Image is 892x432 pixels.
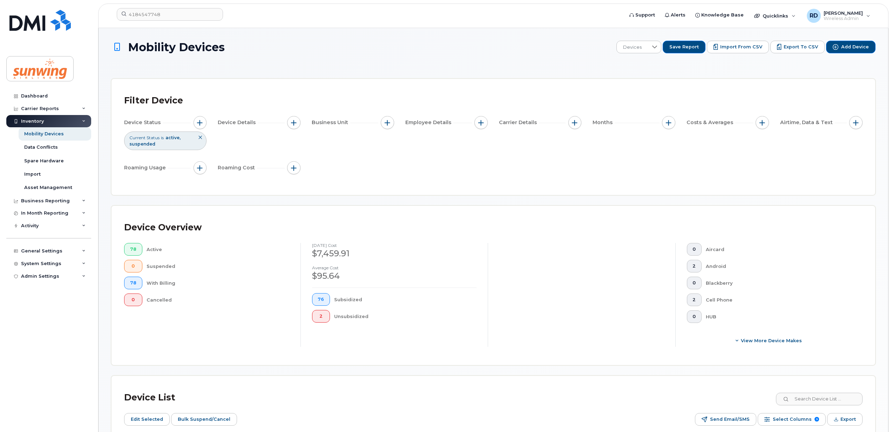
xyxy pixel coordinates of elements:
[692,263,696,269] span: 2
[773,414,812,425] span: Select Columns
[334,310,477,323] div: Unsubsidized
[124,164,168,171] span: Roaming Usage
[312,265,477,270] h4: Average cost
[758,413,826,426] button: Select Columns 9
[687,293,702,306] button: 2
[124,260,142,272] button: 0
[706,243,851,256] div: Aircard
[687,334,852,347] button: View More Device Makes
[334,293,477,306] div: Subsidized
[780,119,835,126] span: Airtime, Data & Text
[706,277,851,289] div: Blackberry
[692,297,696,303] span: 2
[312,119,350,126] span: Business Unit
[178,414,230,425] span: Bulk Suspend/Cancel
[124,413,170,426] button: Edit Selected
[840,414,856,425] span: Export
[784,44,818,50] span: Export to CSV
[312,248,477,259] div: $7,459.91
[129,141,155,147] span: suspended
[617,41,648,54] span: Devices
[687,277,702,289] button: 0
[130,247,136,252] span: 78
[128,41,225,53] span: Mobility Devices
[124,243,142,256] button: 78
[124,218,202,237] div: Device Overview
[124,293,142,306] button: 0
[147,293,289,306] div: Cancelled
[687,260,702,272] button: 2
[770,41,825,53] button: Export to CSV
[312,310,330,323] button: 2
[707,41,769,53] button: Import from CSV
[147,260,289,272] div: Suspended
[776,393,863,405] input: Search Device List ...
[124,277,142,289] button: 78
[218,119,258,126] span: Device Details
[692,247,696,252] span: 0
[312,243,477,248] h4: [DATE] cost
[405,119,453,126] span: Employee Details
[147,243,289,256] div: Active
[161,135,164,141] span: is
[124,119,163,126] span: Device Status
[130,280,136,286] span: 78
[312,270,477,282] div: $95.64
[165,135,181,140] span: active
[741,337,802,344] span: View More Device Makes
[815,417,819,421] span: 9
[593,119,615,126] span: Months
[669,44,699,50] span: Save Report
[706,293,851,306] div: Cell Phone
[663,41,705,53] button: Save Report
[687,119,735,126] span: Costs & Averages
[124,389,175,407] div: Device List
[499,119,539,126] span: Carrier Details
[171,413,237,426] button: Bulk Suspend/Cancel
[218,164,257,171] span: Roaming Cost
[129,135,160,141] span: Current Status
[826,41,876,53] button: Add Device
[130,297,136,303] span: 0
[841,44,869,50] span: Add Device
[318,297,324,302] span: 76
[827,413,863,426] button: Export
[706,310,851,323] div: HUB
[710,414,750,425] span: Send Email/SMS
[695,413,756,426] button: Send Email/SMS
[706,260,851,272] div: Android
[312,293,330,306] button: 76
[720,44,762,50] span: Import from CSV
[131,414,163,425] span: Edit Selected
[692,280,696,286] span: 0
[124,92,183,110] div: Filter Device
[318,313,324,319] span: 2
[687,310,702,323] button: 0
[130,263,136,269] span: 0
[147,277,289,289] div: With Billing
[692,314,696,319] span: 0
[687,243,702,256] button: 0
